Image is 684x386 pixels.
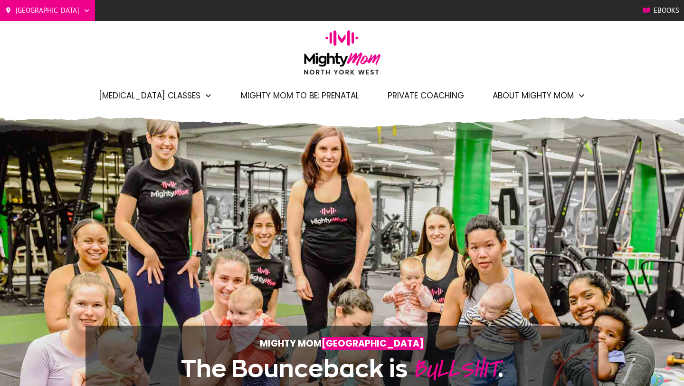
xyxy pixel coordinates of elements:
[16,3,79,18] span: [GEOGRAPHIC_DATA]
[388,87,464,104] a: Private Coaching
[99,87,212,104] a: [MEDICAL_DATA] Classes
[643,3,679,18] a: Ebooks
[493,87,586,104] a: About Mighty Mom
[322,337,424,350] span: [GEOGRAPHIC_DATA]
[99,87,200,104] span: [MEDICAL_DATA] Classes
[654,3,679,18] span: Ebooks
[260,337,424,350] strong: Mighty Mom
[241,87,359,104] a: Mighty Mom to Be: Prenatal
[493,87,574,104] span: About Mighty Mom
[5,3,90,18] a: [GEOGRAPHIC_DATA]
[181,356,408,381] span: The Bounceback is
